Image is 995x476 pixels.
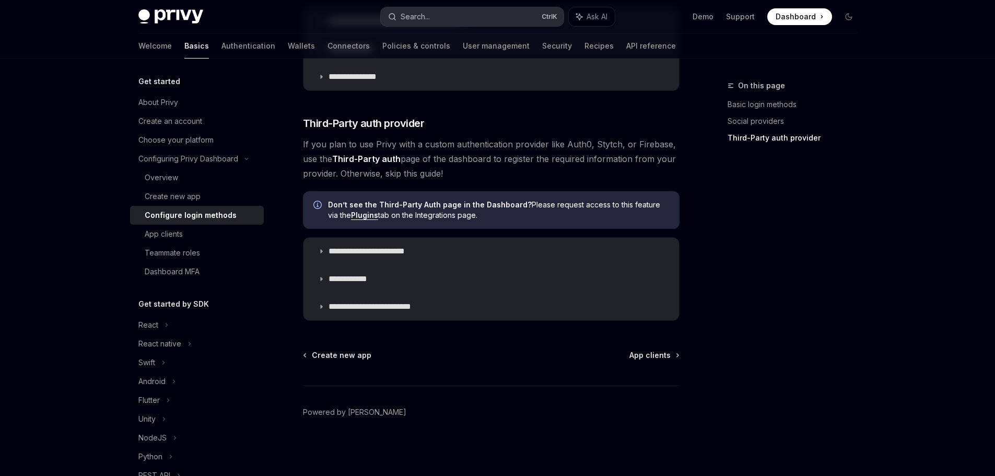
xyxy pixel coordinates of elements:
div: Configure login methods [145,209,237,222]
div: Configuring Privy Dashboard [138,153,238,165]
div: Swift [138,356,155,369]
a: Configure login methods [130,206,264,225]
a: Security [542,33,572,59]
span: If you plan to use Privy with a custom authentication provider like Auth0, Stytch, or Firebase, u... [303,137,680,181]
a: Welcome [138,33,172,59]
div: Overview [145,171,178,184]
strong: Third-Party auth [332,154,401,164]
span: Third-Party auth provider [303,116,425,131]
span: Create new app [312,350,371,361]
a: Policies & controls [382,33,450,59]
button: Toggle dark mode [840,8,857,25]
div: Create new app [145,190,201,203]
a: API reference [626,33,676,59]
div: Dashboard MFA [145,265,200,278]
button: Ask AI [569,7,615,26]
a: App clients [629,350,678,361]
div: Choose your platform [138,134,214,146]
div: App clients [145,228,183,240]
a: Authentication [221,33,275,59]
a: User management [463,33,530,59]
a: Choose your platform [130,131,264,149]
div: About Privy [138,96,178,109]
a: Dashboard [767,8,832,25]
svg: Info [313,201,324,211]
div: Create an account [138,115,202,127]
a: App clients [130,225,264,243]
a: Create new app [304,350,371,361]
div: Unity [138,413,156,425]
div: Python [138,450,162,463]
div: NodeJS [138,432,167,444]
div: Search... [401,10,430,23]
a: About Privy [130,93,264,112]
a: Wallets [288,33,315,59]
button: Search...CtrlK [381,7,564,26]
a: Demo [693,11,713,22]
a: Basic login methods [728,96,865,113]
span: Ctrl K [542,13,557,21]
a: Social providers [728,113,865,130]
span: On this page [738,79,785,92]
a: Dashboard MFA [130,262,264,281]
div: Teammate roles [145,247,200,259]
img: dark logo [138,9,203,24]
span: App clients [629,350,671,361]
span: Ask AI [587,11,607,22]
a: Plugins [351,211,378,220]
a: Create an account [130,112,264,131]
a: Connectors [327,33,370,59]
div: React [138,319,158,331]
a: Basics [184,33,209,59]
span: Dashboard [776,11,816,22]
a: Teammate roles [130,243,264,262]
a: Third-Party auth provider [728,130,865,146]
div: React native [138,338,181,350]
h5: Get started [138,75,180,88]
a: Create new app [130,187,264,206]
div: Android [138,375,166,388]
h5: Get started by SDK [138,298,209,310]
a: Overview [130,168,264,187]
a: Powered by [PERSON_NAME] [303,407,406,417]
a: Support [726,11,755,22]
div: Flutter [138,394,160,407]
a: Recipes [584,33,614,59]
span: Please request access to this feature via the tab on the Integrations page. [328,200,669,220]
strong: Don’t see the Third-Party Auth page in the Dashboard? [328,200,532,209]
